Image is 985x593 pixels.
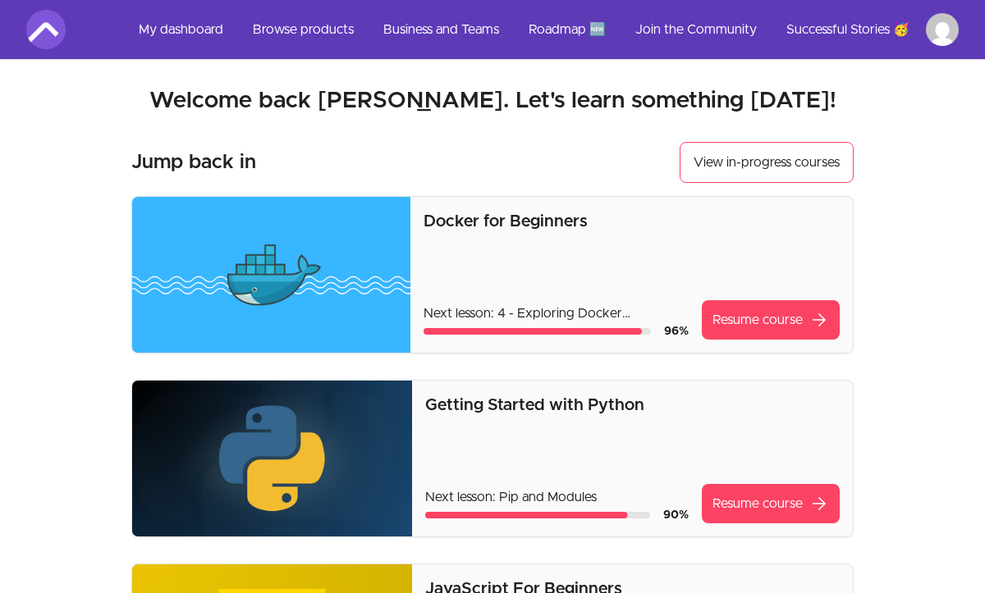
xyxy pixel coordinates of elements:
span: arrow_forward [809,310,829,330]
p: Next lesson: Pip and Modules [425,487,689,507]
a: Roadmap 🆕 [515,10,619,49]
p: Getting Started with Python [425,394,840,417]
a: My dashboard [126,10,236,49]
p: Docker for Beginners [424,210,840,233]
h3: Jump back in [131,149,256,176]
a: View in-progress courses [680,142,854,183]
a: Resume coursearrow_forward [702,300,840,340]
img: Product image for Docker for Beginners [132,197,410,353]
a: Browse products [240,10,367,49]
h2: Welcome back [PERSON_NAME]. Let's learn something [DATE]! [26,86,959,116]
a: Successful Stories 🥳 [773,10,923,49]
nav: Main [126,10,959,49]
img: Product image for Getting Started with Python [132,381,412,536]
img: Profile image for Carlito Bowers [926,13,959,46]
span: 90 % [663,509,689,521]
div: Course progress [424,328,651,335]
a: Join the Community [622,10,770,49]
span: 96 % [664,326,689,337]
img: Amigoscode logo [26,10,66,49]
div: Course progress [425,512,650,518]
span: arrow_forward [809,494,829,513]
p: Next lesson: 4 - Exploring Docker Dashboard [424,303,689,323]
a: Resume coursearrow_forward [702,484,840,523]
a: Business and Teams [370,10,512,49]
